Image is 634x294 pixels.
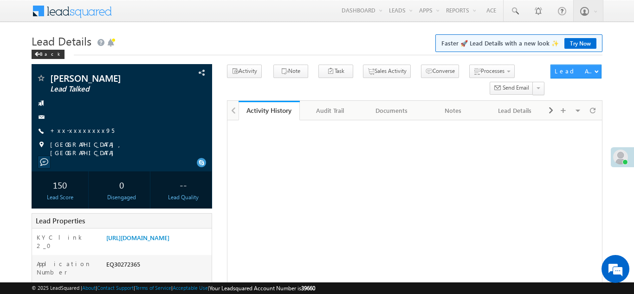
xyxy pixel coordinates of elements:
div: Audit Trail [307,105,353,116]
button: Lead Actions [550,65,602,78]
div: Lead Details [492,105,537,116]
div: Back [32,50,65,59]
label: KYC link 2_0 [37,233,97,250]
a: Lead Details [484,101,545,120]
span: Processes [481,67,505,74]
button: Note [273,65,308,78]
a: Activity History [239,101,300,120]
button: Converse [421,65,459,78]
a: Documents [362,101,423,120]
div: EQ30272365 [104,260,212,273]
div: Lead Score [34,193,86,202]
button: Processes [469,65,515,78]
button: Task [318,65,353,78]
div: 150 [34,176,86,193]
span: Lead Properties [36,216,85,225]
div: Lead Quality [157,193,209,202]
span: Lead Talked [50,85,162,94]
button: Activity [227,65,262,78]
a: Notes [423,101,484,120]
div: -- [157,176,209,193]
div: Disengaged [96,193,148,202]
a: Acceptable Use [173,285,208,291]
button: Sales Activity [363,65,411,78]
div: 0 [96,176,148,193]
span: Lead Details [32,33,91,48]
span: © 2025 LeadSquared | | | | | [32,284,315,293]
div: Documents [369,105,414,116]
a: Audit Trail [300,101,361,120]
span: [GEOGRAPHIC_DATA], [GEOGRAPHIC_DATA] [50,140,195,157]
a: Contact Support [97,285,134,291]
a: Terms of Service [135,285,171,291]
button: Send Email [490,82,533,95]
label: Application Number [37,260,97,276]
span: Send Email [503,84,529,92]
span: Faster 🚀 Lead Details with a new look ✨ [441,39,596,48]
a: Back [32,49,69,57]
div: Activity History [246,106,293,115]
span: 39660 [301,285,315,292]
span: Your Leadsquared Account Number is [209,285,315,292]
a: About [82,285,96,291]
a: +xx-xxxxxxxx95 [50,126,114,134]
div: Lead Actions [555,67,594,75]
span: [PERSON_NAME] [50,73,162,83]
a: [URL][DOMAIN_NAME] [106,234,169,242]
div: Notes [430,105,476,116]
a: Try Now [564,38,596,49]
